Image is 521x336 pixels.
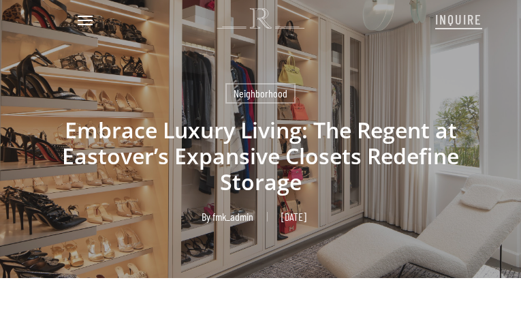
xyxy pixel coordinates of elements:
[225,83,296,104] a: Neighborhood
[267,212,320,222] span: [DATE]
[78,14,93,27] a: Navigation Menu
[435,11,482,27] span: INQUIRE
[31,104,490,209] h1: Embrace Luxury Living: The Regent at Eastover’s Expansive Closets Redefine Storage
[202,212,210,222] span: By
[435,4,482,33] a: INQUIRE
[212,210,253,223] a: fmk_admin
